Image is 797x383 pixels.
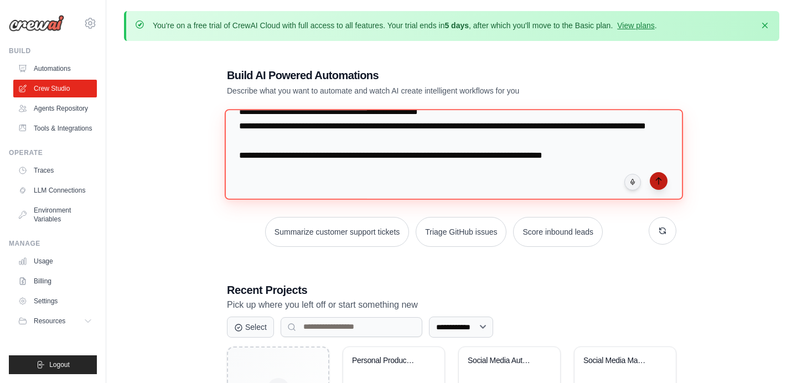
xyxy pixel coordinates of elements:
[153,20,657,31] p: You're on a free trial of CrewAI Cloud with full access to all features. Your trial ends in , aft...
[13,80,97,97] a: Crew Studio
[9,355,97,374] button: Logout
[13,100,97,117] a: Agents Repository
[352,356,419,366] div: Personal Productivity Manager
[513,217,603,247] button: Score inbound leads
[13,182,97,199] a: LLM Connections
[227,85,599,96] p: Describe what you want to automate and watch AI create intelligent workflows for you
[13,312,97,330] button: Resources
[649,217,676,245] button: Get new suggestions
[13,120,97,137] a: Tools & Integrations
[9,46,97,55] div: Build
[444,21,469,30] strong: 5 days
[9,239,97,248] div: Manage
[468,356,535,366] div: Social Media Automation Hub
[13,252,97,270] a: Usage
[13,272,97,290] a: Billing
[617,21,654,30] a: View plans
[227,282,676,298] h3: Recent Projects
[49,360,70,369] span: Logout
[13,60,97,77] a: Automations
[13,292,97,310] a: Settings
[227,317,274,338] button: Select
[227,68,599,83] h1: Build AI Powered Automations
[9,148,97,157] div: Operate
[227,298,676,312] p: Pick up where you left off or start something new
[624,174,641,190] button: Click to speak your automation idea
[416,217,506,247] button: Triage GitHub issues
[13,162,97,179] a: Traces
[9,15,64,32] img: Logo
[583,356,650,366] div: Social Media Management Automation
[34,317,65,325] span: Resources
[265,217,409,247] button: Summarize customer support tickets
[13,201,97,228] a: Environment Variables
